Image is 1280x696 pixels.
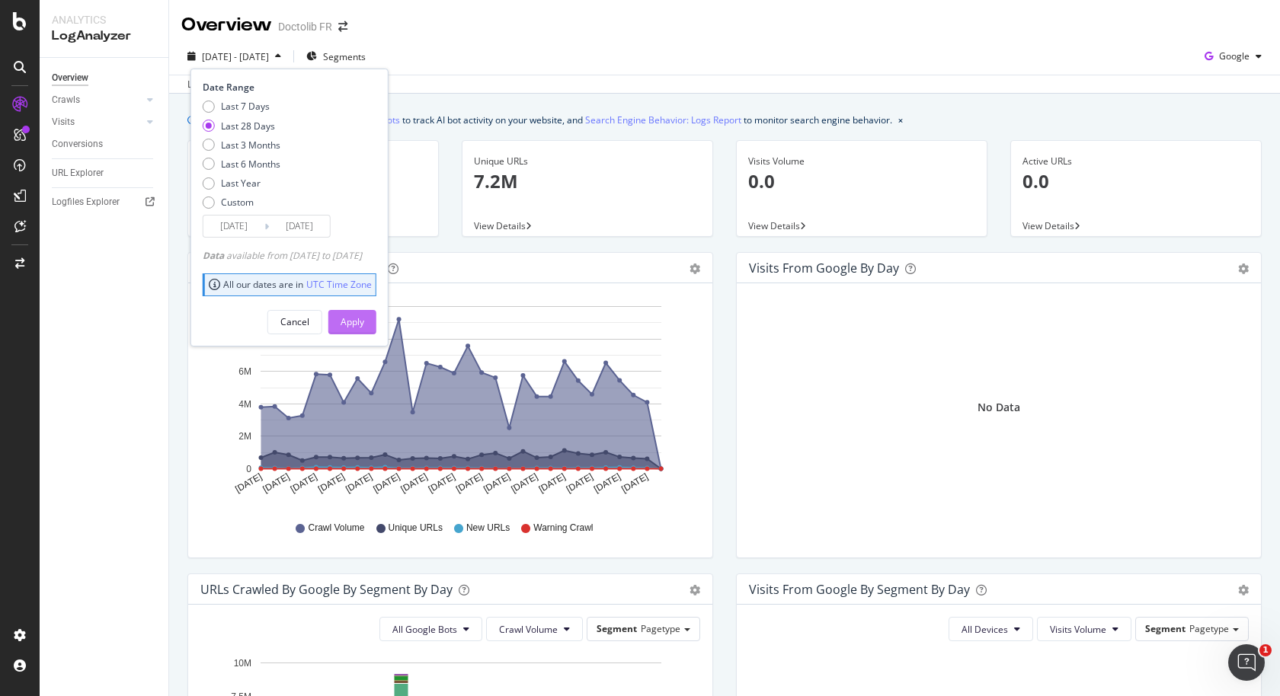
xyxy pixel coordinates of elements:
text: [DATE] [427,471,457,495]
div: gear [1238,263,1249,274]
input: End Date [269,216,330,237]
div: Active URLs [1022,155,1250,168]
text: 0 [246,464,251,474]
div: Unique URLs [474,155,701,168]
div: Last 6 Months [203,158,280,171]
div: Last 6 Months [221,158,280,171]
button: Segments [300,44,372,69]
div: Doctolib FR [278,19,332,34]
div: gear [690,263,700,274]
div: Logfiles Explorer [52,194,120,210]
div: Last 7 Days [203,100,280,113]
div: Overview [181,12,272,38]
div: Last update [187,78,270,91]
div: All our dates are in [209,278,372,291]
div: Last 7 Days [221,100,270,113]
button: Apply [328,310,376,334]
text: 10M [234,658,251,669]
div: Visits [52,114,75,130]
span: Crawl Volume [308,522,364,535]
div: Last 3 Months [221,139,280,152]
span: New URLs [466,522,510,535]
p: 7.2M [474,168,701,194]
p: 0.0 [1022,168,1250,194]
span: Visits Volume [1050,623,1106,636]
span: Crawl Volume [499,623,558,636]
a: Search Engine Behavior: Logs Report [585,112,741,128]
div: URL Explorer [52,165,104,181]
div: Last 28 Days [221,120,275,132]
div: No Data [978,400,1020,415]
a: Crawls [52,92,142,108]
div: info banner [187,112,1262,128]
div: URLs Crawled by Google By Segment By Day [200,582,453,597]
div: Visits Volume [748,155,975,168]
div: We introduced 2 new report templates: to track AI bot activity on your website, and to monitor se... [203,112,892,128]
div: Apply [341,315,364,328]
span: 1 [1259,644,1272,656]
span: Pagetype [1189,622,1229,635]
div: Visits from Google by day [749,260,899,276]
div: gear [1238,585,1249,595]
button: Visits Volume [1037,617,1131,641]
span: Segments [323,50,366,63]
span: View Details [1022,219,1074,232]
text: [DATE] [371,471,402,495]
span: Warning Crawl [533,522,593,535]
span: All Devices [962,623,1008,636]
button: [DATE] - [DATE] [181,44,287,69]
button: Cancel [267,310,322,334]
a: URL Explorer [52,165,158,181]
div: arrow-right-arrow-left [338,21,347,32]
div: Conversions [52,136,103,152]
a: Overview [52,70,158,86]
text: [DATE] [482,471,512,495]
button: close banner [894,109,907,131]
div: LogAnalyzer [52,27,156,45]
div: Date Range [203,81,373,94]
text: [DATE] [454,471,485,495]
span: Segment [1145,622,1186,635]
text: [DATE] [565,471,595,495]
svg: A chart. [200,295,701,507]
div: Visits from Google By Segment By Day [749,582,970,597]
iframe: Intercom live chat [1228,644,1265,681]
a: UTC Time Zone [306,278,372,291]
text: [DATE] [619,471,650,495]
span: View Details [474,219,526,232]
div: available from [DATE] to [DATE] [203,249,362,262]
div: Crawls [52,92,80,108]
span: Data [203,249,226,262]
text: [DATE] [537,471,568,495]
text: [DATE] [509,471,539,495]
div: Custom [203,196,280,209]
text: 2M [238,431,251,442]
span: [DATE] - [DATE] [202,50,269,63]
text: [DATE] [399,471,430,495]
text: [DATE] [316,471,347,495]
div: Cancel [280,315,309,328]
span: Unique URLs [389,522,443,535]
text: [DATE] [289,471,319,495]
div: Last Year [203,177,280,190]
a: Conversions [52,136,158,152]
div: Analytics [52,12,156,27]
div: Last 28 Days [203,120,280,132]
input: Start Date [203,216,264,237]
text: [DATE] [344,471,374,495]
span: Segment [597,622,637,635]
button: Crawl Volume [486,617,583,641]
div: Custom [221,196,254,209]
a: Visits [52,114,142,130]
text: [DATE] [233,471,264,495]
text: 4M [238,399,251,410]
text: [DATE] [261,471,292,495]
span: Pagetype [641,622,680,635]
div: Last Year [221,177,261,190]
p: 0.0 [748,168,975,194]
div: Overview [52,70,88,86]
span: All Google Bots [392,623,457,636]
button: All Google Bots [379,617,482,641]
div: gear [690,585,700,595]
text: [DATE] [592,471,622,495]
